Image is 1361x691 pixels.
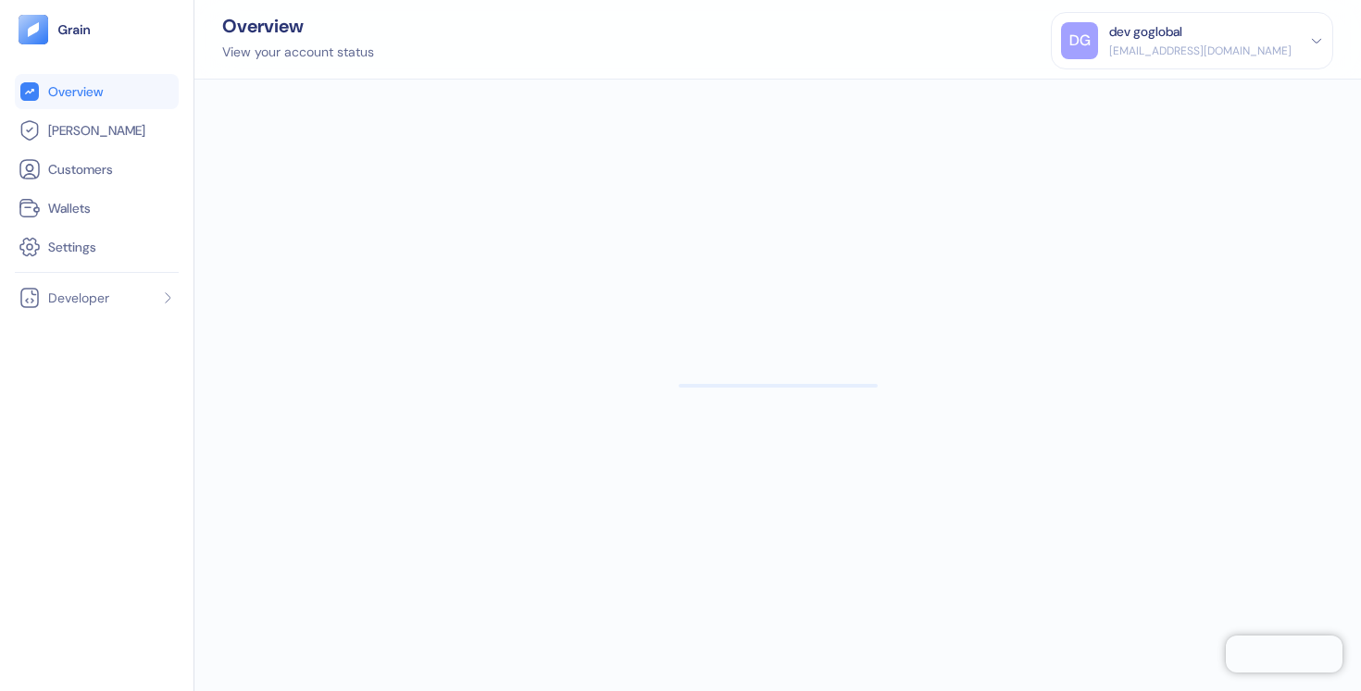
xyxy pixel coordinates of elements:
img: logo-tablet-V2.svg [19,15,48,44]
div: [EMAIL_ADDRESS][DOMAIN_NAME] [1109,43,1292,59]
span: [PERSON_NAME] [48,121,145,140]
span: Developer [48,289,109,307]
iframe: Chatra live chat [1226,635,1342,672]
a: [PERSON_NAME] [19,119,175,142]
a: Overview [19,80,175,103]
span: Wallets [48,199,91,217]
div: Overview [222,17,374,35]
div: DG [1061,22,1098,59]
span: Customers [48,160,113,179]
span: Settings [48,238,96,256]
a: Customers [19,158,175,180]
a: Wallets [19,197,175,219]
img: logo [57,23,92,36]
span: Overview [48,82,103,101]
a: Settings [19,236,175,258]
div: dev goglobal [1109,22,1182,42]
div: View your account status [222,43,374,62]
